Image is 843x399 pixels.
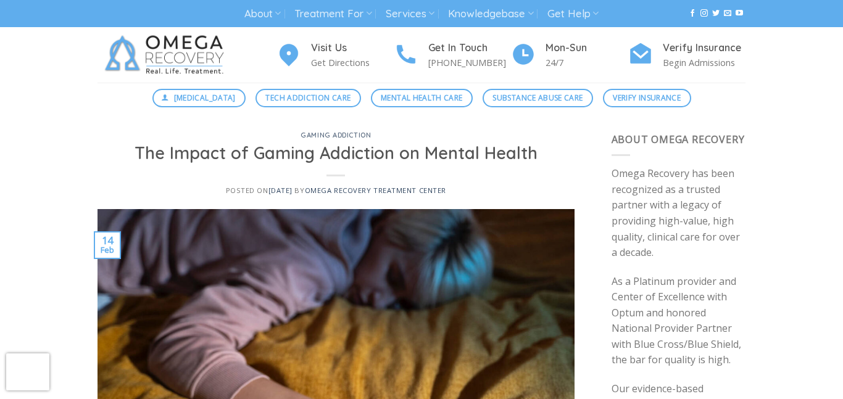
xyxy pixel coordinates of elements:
a: Follow on Twitter [712,9,720,18]
a: Send us an email [724,9,731,18]
a: Omega Recovery Treatment Center [305,186,446,195]
span: About Omega Recovery [612,133,745,146]
a: Get In Touch [PHONE_NUMBER] [394,40,511,70]
a: Follow on YouTube [736,9,743,18]
span: by [294,186,446,195]
a: Visit Us Get Directions [276,40,394,70]
p: As a Platinum provider and Center of Excellence with Optum and honored National Provider Partner ... [612,274,746,369]
a: Services [386,2,434,25]
p: Omega Recovery has been recognized as a trusted partner with a legacy of providing high-value, hi... [612,166,746,261]
a: Follow on Facebook [689,9,696,18]
a: Verify Insurance [603,89,691,107]
p: Begin Admissions [663,56,745,70]
h4: Get In Touch [428,40,511,56]
a: Follow on Instagram [700,9,708,18]
a: Verify Insurance Begin Admissions [628,40,745,70]
a: Gaming Addiction [301,131,371,139]
span: Verify Insurance [613,92,681,104]
a: Treatment For [294,2,372,25]
a: Knowledgebase [448,2,533,25]
h4: Mon-Sun [546,40,628,56]
a: Get Help [547,2,599,25]
a: Mental Health Care [371,89,473,107]
span: Mental Health Care [381,92,462,104]
span: [MEDICAL_DATA] [174,92,236,104]
h4: Verify Insurance [663,40,745,56]
a: [MEDICAL_DATA] [152,89,246,107]
span: Substance Abuse Care [492,92,583,104]
a: [DATE] [268,186,293,195]
p: 24/7 [546,56,628,70]
iframe: reCAPTCHA [6,353,49,390]
span: Posted on [226,186,293,195]
h4: Visit Us [311,40,394,56]
a: Tech Addiction Care [255,89,361,107]
a: About [244,2,281,25]
p: [PHONE_NUMBER] [428,56,511,70]
span: Tech Addiction Care [265,92,351,104]
h1: The Impact of Gaming Addiction on Mental Health [112,142,560,164]
img: Omega Recovery [98,27,236,83]
p: Get Directions [311,56,394,70]
a: Substance Abuse Care [483,89,593,107]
